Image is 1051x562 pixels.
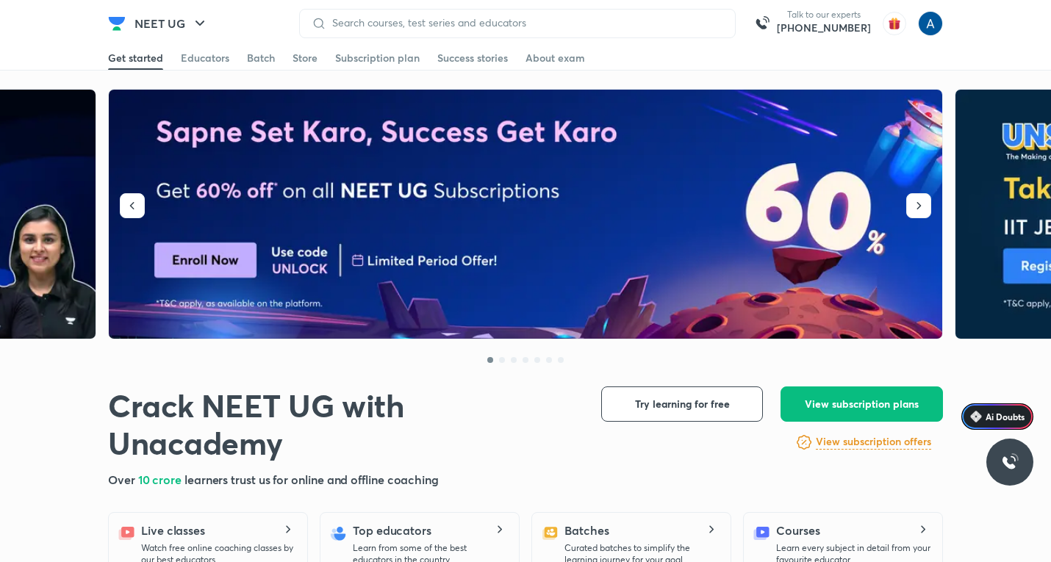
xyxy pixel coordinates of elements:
[970,411,982,422] img: Icon
[141,522,205,539] h5: Live classes
[776,522,819,539] h5: Courses
[816,434,931,450] h6: View subscription offers
[108,15,126,32] img: Company Logo
[961,403,1033,430] a: Ai Doubts
[525,51,585,65] div: About exam
[805,397,919,411] span: View subscription plans
[437,46,508,70] a: Success stories
[918,11,943,36] img: Anees Ahmed
[326,17,723,29] input: Search courses, test series and educators
[635,397,730,411] span: Try learning for free
[777,9,871,21] p: Talk to our experts
[181,46,229,70] a: Educators
[335,51,420,65] div: Subscription plan
[247,46,275,70] a: Batch
[247,51,275,65] div: Batch
[437,51,508,65] div: Success stories
[747,9,777,38] img: call-us
[816,433,931,451] a: View subscription offers
[883,12,906,35] img: avatar
[181,51,229,65] div: Educators
[781,386,943,422] button: View subscription plans
[986,411,1025,422] span: Ai Doubts
[108,472,138,487] span: Over
[108,386,578,462] h1: Crack NEET UG with Unacademy
[353,522,431,539] h5: Top educators
[564,522,609,539] h5: Batches
[601,386,763,422] button: Try learning for free
[138,472,184,487] span: 10 crore
[293,51,318,65] div: Store
[525,46,585,70] a: About exam
[108,51,163,65] div: Get started
[184,472,439,487] span: learners trust us for online and offline coaching
[108,46,163,70] a: Get started
[293,46,318,70] a: Store
[1001,453,1019,471] img: ttu
[777,21,871,35] a: [PHONE_NUMBER]
[126,9,218,38] button: NEET UG
[335,46,420,70] a: Subscription plan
